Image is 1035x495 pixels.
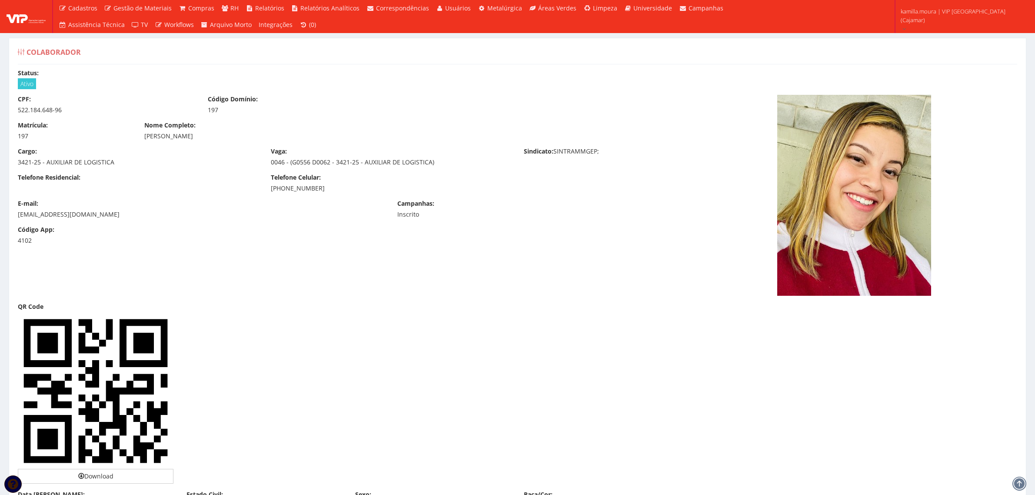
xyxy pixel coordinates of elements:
[271,147,287,156] label: Vaga:
[164,20,194,29] span: Workflows
[230,4,239,12] span: RH
[18,106,195,114] div: 522.184.648-96
[151,17,197,33] a: Workflows
[255,17,296,33] a: Integrações
[271,184,511,193] div: [PHONE_NUMBER]
[901,7,1024,24] span: kamilla.moura | VIP [GEOGRAPHIC_DATA] (Cajamar)
[18,121,48,130] label: Matrícula:
[113,4,172,12] span: Gestão de Materiais
[259,20,293,29] span: Integrações
[18,469,173,484] a: Download
[68,4,97,12] span: Cadastros
[538,4,576,12] span: Áreas Verdes
[397,199,434,208] label: Campanhas:
[300,4,359,12] span: Relatórios Analíticos
[296,17,319,33] a: (0)
[397,210,574,219] div: Inscrito
[55,17,128,33] a: Assistência Técnica
[210,20,252,29] span: Arquivo Morto
[593,4,617,12] span: Limpeza
[633,4,672,12] span: Universidade
[18,173,80,182] label: Telefone Residencial:
[18,210,384,219] div: [EMAIL_ADDRESS][DOMAIN_NAME]
[255,4,284,12] span: Relatórios
[197,17,256,33] a: Arquivo Morto
[7,10,46,23] img: logo
[18,132,131,140] div: 197
[144,132,638,140] div: [PERSON_NAME]
[445,4,471,12] span: Usuários
[376,4,429,12] span: Correspondências
[128,17,152,33] a: TV
[68,20,125,29] span: Assistência Técnica
[271,173,321,182] label: Telefone Celular:
[18,78,36,89] span: Ativo
[18,95,31,104] label: CPF:
[777,95,931,296] img: whatsapp-image-2025-09-24-at-130429-175882468568d588ed3a047.jpeg
[18,69,39,77] label: Status:
[18,199,38,208] label: E-mail:
[18,225,54,234] label: Código App:
[517,147,770,158] div: SINTRAMMGEP;
[141,20,148,29] span: TV
[271,158,511,167] div: 0046 - (G0556 D0062 - 3421-25 - AUXILIAR DE LOGISTICA)
[689,4,723,12] span: Campanhas
[18,313,173,469] img: i5A4QJO4AQeIOECTuAEHiDhAk7gBB4g4QJO4AQeIOECTuAEHiDhAk7gBB4g4QJO4AQeIOECTuAEHiDhAk7gBBfwIuEwj269Hv...
[18,302,43,311] label: QR Code
[18,158,258,167] div: 3421-25 - AUXILIAR DE LOGISTICA
[144,121,196,130] label: Nome Completo:
[208,95,258,104] label: Código Domínio:
[18,147,37,156] label: Cargo:
[18,236,131,245] div: 4102
[524,147,553,156] label: Sindicato:
[487,4,522,12] span: Metalúrgica
[309,20,316,29] span: (0)
[188,4,214,12] span: Compras
[27,47,81,57] span: Colaborador
[208,106,385,114] div: 197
